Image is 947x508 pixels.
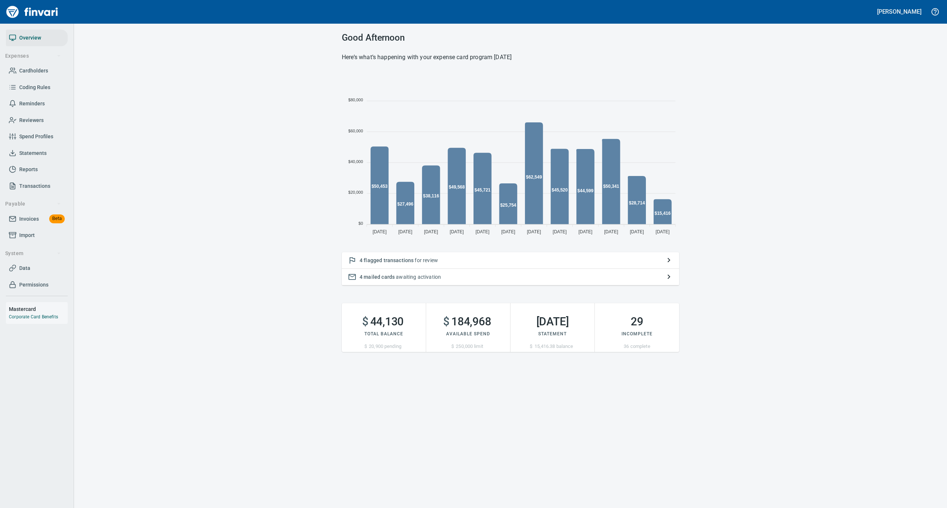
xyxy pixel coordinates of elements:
[364,274,395,280] span: mailed cards
[6,145,68,162] a: Statements
[6,62,68,79] a: Cardholders
[6,227,68,244] a: Import
[6,30,68,46] a: Overview
[342,33,679,43] h3: Good Afternoon
[348,98,363,102] tspan: $80,000
[6,178,68,194] a: Transactions
[19,116,44,125] span: Reviewers
[6,112,68,129] a: Reviewers
[604,229,618,234] tspan: [DATE]
[19,231,35,240] span: Import
[342,52,679,62] h6: Here’s what’s happening with your expense card program [DATE]
[360,273,661,281] p: awaiting activation
[360,274,363,280] span: 4
[348,159,363,164] tspan: $40,000
[450,229,464,234] tspan: [DATE]
[19,182,50,191] span: Transactions
[553,229,567,234] tspan: [DATE]
[19,280,48,289] span: Permissions
[9,314,58,319] a: Corporate Card Benefits
[6,95,68,112] a: Reminders
[19,83,50,92] span: Coding Rules
[621,331,653,336] span: Incomplete
[19,66,48,75] span: Cardholders
[49,214,65,223] span: Beta
[360,257,363,263] span: 4
[19,33,41,43] span: Overview
[19,132,53,141] span: Spend Profiles
[348,129,363,133] tspan: $60,000
[656,229,670,234] tspan: [DATE]
[6,79,68,96] a: Coding Rules
[595,343,679,350] p: 36 complete
[19,99,45,108] span: Reminders
[5,51,61,61] span: Expenses
[19,214,39,224] span: Invoices
[875,6,923,17] button: [PERSON_NAME]
[19,165,38,174] span: Reports
[19,149,47,158] span: Statements
[6,260,68,277] a: Data
[4,3,60,21] img: Finvari
[595,303,679,352] button: 29Incomplete36 complete
[342,269,679,285] button: 4 mailed cards awaiting activation
[475,229,489,234] tspan: [DATE]
[630,229,644,234] tspan: [DATE]
[5,199,61,209] span: Payable
[6,128,68,145] a: Spend Profiles
[373,229,387,234] tspan: [DATE]
[2,247,64,260] button: System
[6,211,68,227] a: InvoicesBeta
[2,49,64,63] button: Expenses
[348,190,363,194] tspan: $20,000
[342,252,679,269] button: 4 flagged transactions for review
[424,229,438,234] tspan: [DATE]
[579,229,593,234] tspan: [DATE]
[6,161,68,178] a: Reports
[5,249,61,258] span: System
[877,8,921,16] h5: [PERSON_NAME]
[527,229,541,234] tspan: [DATE]
[19,264,30,273] span: Data
[360,257,661,264] p: for review
[358,221,363,226] tspan: $0
[6,277,68,293] a: Permissions
[501,229,515,234] tspan: [DATE]
[364,257,414,263] span: flagged transactions
[398,229,412,234] tspan: [DATE]
[2,197,64,211] button: Payable
[9,305,68,313] h6: Mastercard
[595,315,679,328] h2: 29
